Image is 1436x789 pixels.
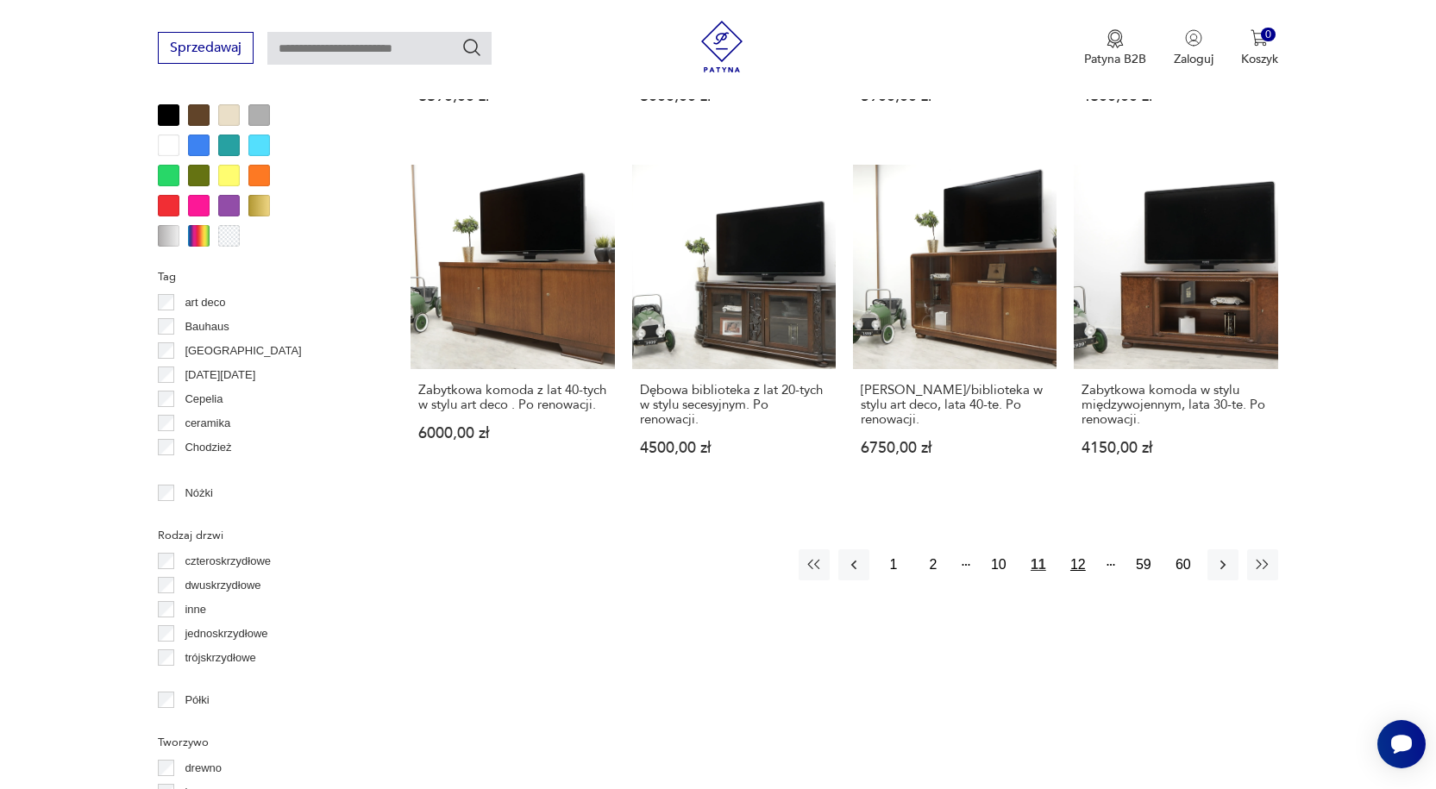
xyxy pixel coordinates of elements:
button: 10 [983,549,1014,580]
h3: Zabytkowa komoda w stylu międzywojennym, lata 30-te. Po renowacji. [1082,383,1270,427]
img: Ikonka użytkownika [1185,29,1202,47]
a: Dębowa biblioteka z lat 20-tych w stylu secesyjnym. Po renowacji.Dębowa biblioteka z lat 20-tych ... [632,165,836,488]
p: inne [185,600,206,619]
p: dwuskrzydłowe [185,576,260,595]
p: 6390,00 zł [418,89,606,103]
img: Ikona koszyka [1251,29,1268,47]
p: Cepelia [185,390,223,409]
button: Sprzedawaj [158,32,254,64]
p: ceramika [185,414,230,433]
p: 4500,00 zł [640,441,828,455]
p: czteroskrzydłowe [185,552,271,571]
button: 1 [878,549,909,580]
p: Zaloguj [1174,51,1213,67]
h3: [PERSON_NAME]/biblioteka w stylu art deco, lata 40-te. Po renowacji. [861,383,1049,427]
p: jednoskrzydłowe [185,624,267,643]
p: 6000,00 zł [418,426,606,441]
button: 2 [918,549,949,580]
p: 4150,00 zł [1082,441,1270,455]
p: Bauhaus [185,317,229,336]
div: 0 [1261,28,1276,42]
a: Ikona medaluPatyna B2B [1084,29,1146,67]
p: [DATE][DATE] [185,366,255,385]
p: art deco [185,293,225,312]
a: Zabytkowa komoda w stylu międzywojennym, lata 30-te. Po renowacji.Zabytkowa komoda w stylu między... [1074,165,1277,488]
p: Patyna B2B [1084,51,1146,67]
button: Szukaj [461,37,482,58]
img: Patyna - sklep z meblami i dekoracjami vintage [696,21,748,72]
a: Zabytkowa komoda/biblioteka w stylu art deco, lata 40-te. Po renowacji.[PERSON_NAME]/biblioteka w... [853,165,1057,488]
p: 5900,00 zł [861,89,1049,103]
button: 59 [1128,549,1159,580]
p: Ćmielów [185,462,228,481]
p: Tag [158,267,369,286]
h3: Zabytkowa komoda z lat 40-tych w stylu art deco . Po renowacji. [418,383,606,412]
img: Ikona medalu [1107,29,1124,48]
h3: Dębowa biblioteka z lat 20-tych w stylu secesyjnym. Po renowacji. [640,383,828,427]
a: Zabytkowa komoda z lat 40-tych w stylu art deco . Po renowacji.Zabytkowa komoda z lat 40-tych w s... [411,165,614,488]
button: 11 [1023,549,1054,580]
p: drewno [185,759,222,778]
p: 4600,00 zł [1082,89,1270,103]
p: 6750,00 zł [861,441,1049,455]
button: 60 [1168,549,1199,580]
button: 0Koszyk [1241,29,1278,67]
p: trójskrzydłowe [185,648,255,667]
a: Sprzedawaj [158,43,254,55]
p: Rodzaj drzwi [158,526,369,545]
p: [GEOGRAPHIC_DATA] [185,341,301,360]
p: Koszyk [1241,51,1278,67]
button: 12 [1063,549,1094,580]
p: Nóżki [185,484,213,503]
p: Chodzież [185,438,231,457]
button: Patyna B2B [1084,29,1146,67]
p: Tworzywo [158,733,369,752]
p: Półki [185,691,209,710]
iframe: Smartsupp widget button [1377,720,1426,768]
p: 3000,00 zł [640,89,828,103]
button: Zaloguj [1174,29,1213,67]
